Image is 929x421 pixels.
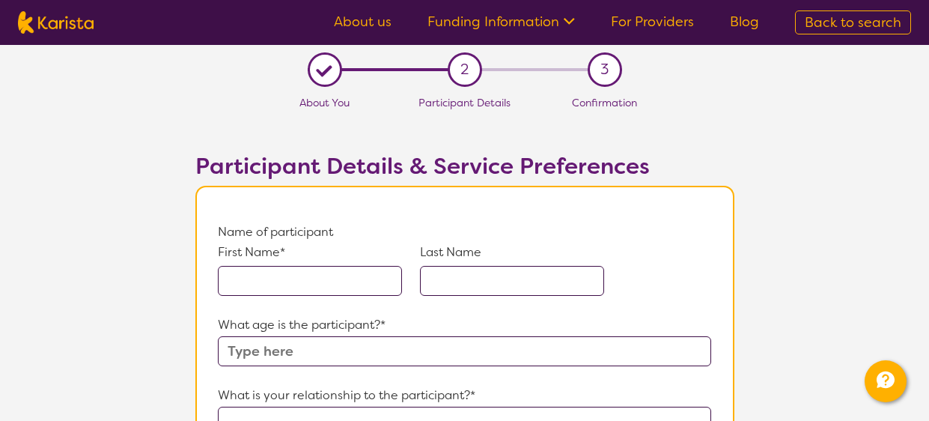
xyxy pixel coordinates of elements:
span: Participant Details [418,96,511,109]
span: 3 [600,58,609,81]
p: What age is the participant?* [218,314,710,336]
a: About us [334,13,392,31]
p: Name of participant [218,221,710,243]
input: Type here [218,336,710,366]
h2: Participant Details & Service Preferences [195,153,734,180]
span: Confirmation [572,96,637,109]
img: Karista logo [18,11,94,34]
a: For Providers [611,13,694,31]
div: L [313,58,336,82]
p: First Name* [218,243,402,261]
p: What is your relationship to the participant?* [218,384,710,407]
a: Funding Information [427,13,575,31]
a: Blog [730,13,759,31]
button: Channel Menu [865,360,907,402]
a: Back to search [795,10,911,34]
span: Back to search [805,13,901,31]
p: Last Name [420,243,604,261]
span: About You [299,96,350,109]
span: 2 [460,58,469,81]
